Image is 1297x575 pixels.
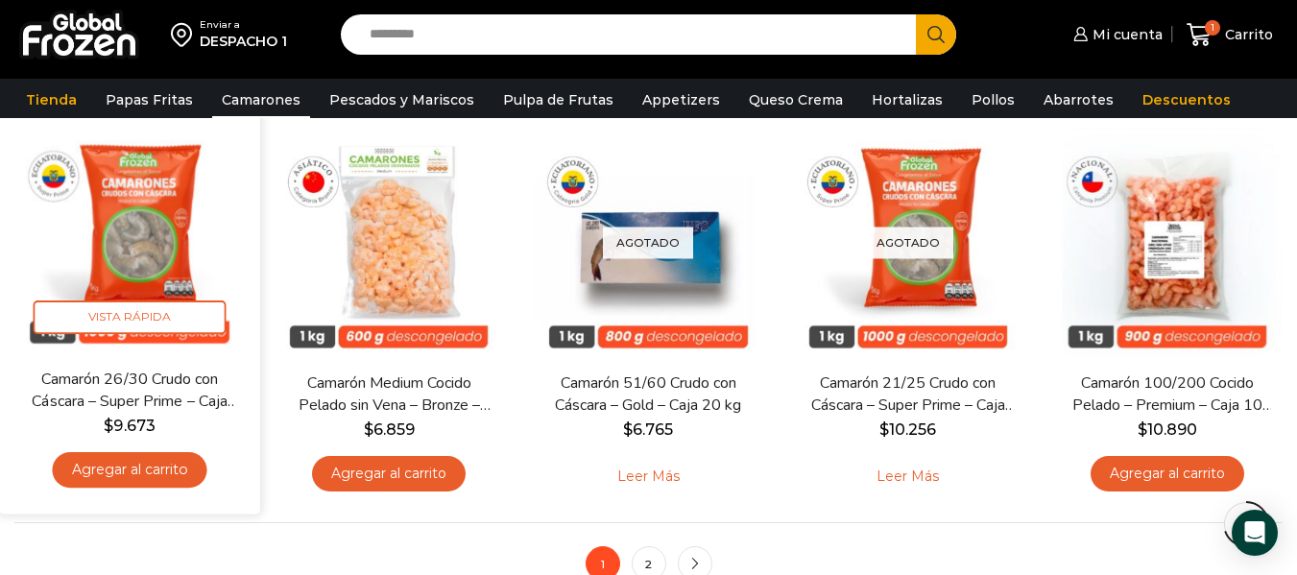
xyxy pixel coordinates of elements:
span: $ [879,420,889,439]
div: DESPACHO 1 [200,32,287,51]
a: Hortalizas [862,82,952,118]
a: Camarón Medium Cocido Pelado sin Vena – Bronze – Caja 10 kg [285,372,492,417]
span: $ [364,420,373,439]
a: Pescados y Mariscos [320,82,484,118]
a: Pollos [962,82,1024,118]
a: Appetizers [633,82,730,118]
div: Open Intercom Messenger [1232,510,1278,556]
a: Leé más sobre “Camarón 21/25 Crudo con Cáscara - Super Prime - Caja 10 kg” [847,456,969,496]
span: Vista Rápida [34,300,227,334]
a: Abarrotes [1034,82,1123,118]
bdi: 10.890 [1138,420,1197,439]
a: Leé más sobre “Camarón 51/60 Crudo con Cáscara - Gold - Caja 20 kg” [588,456,709,496]
span: Carrito [1220,25,1273,44]
a: Pulpa de Frutas [493,82,623,118]
a: Tienda [16,82,86,118]
span: $ [104,417,113,435]
a: 1 Carrito [1182,12,1278,58]
p: Agotado [863,228,953,259]
img: address-field-icon.svg [171,18,200,51]
a: Camarón 26/30 Crudo con Cáscara – Super Prime – Caja 10 kg [25,369,234,414]
a: Queso Crema [739,82,853,118]
a: Camarón 100/200 Cocido Pelado – Premium – Caja 10 kg [1064,372,1271,417]
a: Mi cuenta [1069,15,1163,54]
span: 1 [1205,20,1220,36]
a: Descuentos [1133,82,1240,118]
a: Agregar al carrito: “Camarón Medium Cocido Pelado sin Vena - Bronze - Caja 10 kg” [312,456,466,491]
a: Camarón 21/25 Crudo con Cáscara – Super Prime – Caja 10 kg [805,372,1012,417]
span: Mi cuenta [1088,25,1163,44]
bdi: 10.256 [879,420,936,439]
a: Papas Fritas [96,82,203,118]
span: $ [1138,420,1147,439]
bdi: 6.765 [623,420,673,439]
a: Agregar al carrito: “Camarón 26/30 Crudo con Cáscara - Super Prime - Caja 10 kg” [53,452,207,488]
p: Agotado [603,228,693,259]
div: Enviar a [200,18,287,32]
a: Agregar al carrito: “Camarón 100/200 Cocido Pelado - Premium - Caja 10 kg” [1091,456,1244,491]
a: Camarones [212,82,310,118]
button: Search button [916,14,956,55]
a: Camarón 51/60 Crudo con Cáscara – Gold – Caja 20 kg [544,372,752,417]
bdi: 9.673 [104,417,155,435]
bdi: 6.859 [364,420,415,439]
span: $ [623,420,633,439]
